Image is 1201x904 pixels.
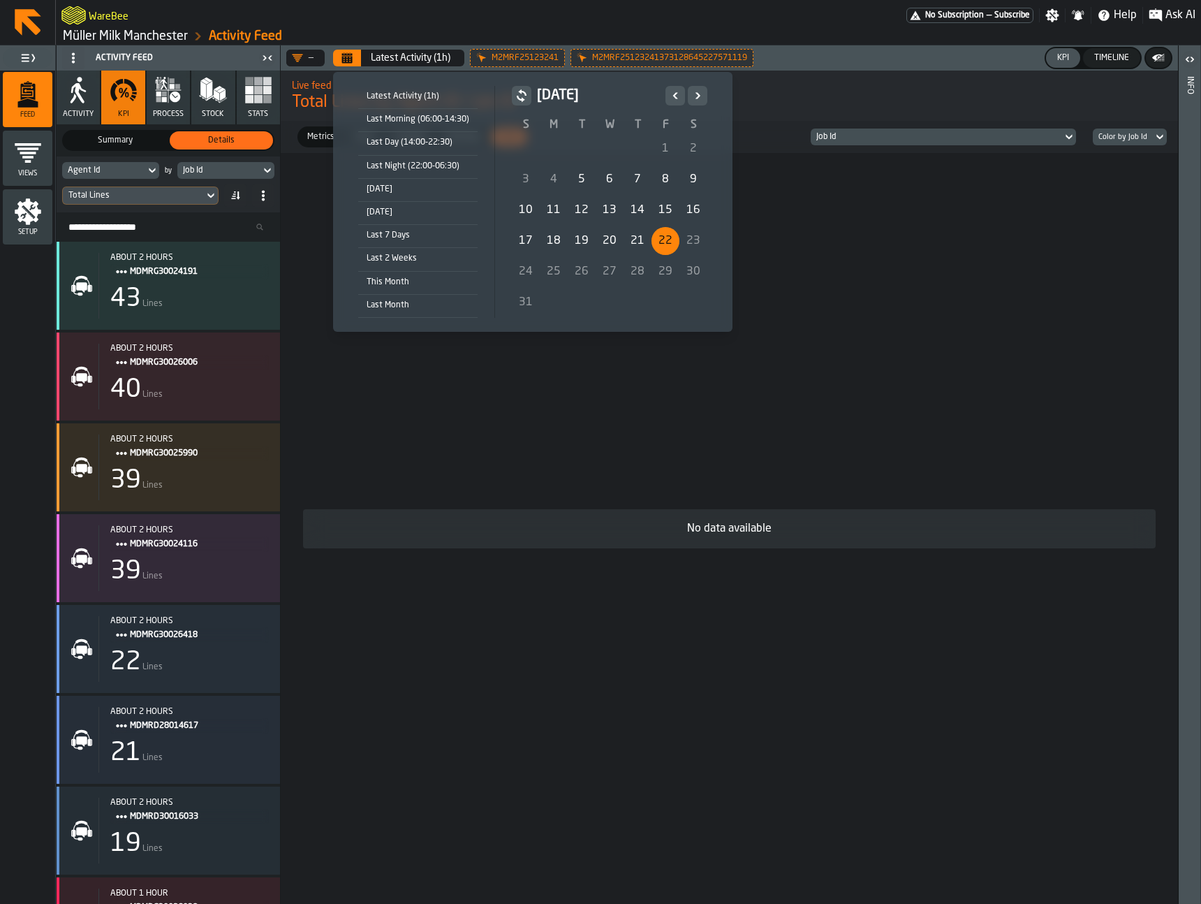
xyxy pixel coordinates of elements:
[512,196,540,224] div: 10
[651,196,679,224] div: Friday, August 15, 2025
[651,196,679,224] div: 15
[624,227,651,255] div: Thursday, August 21, 2025
[540,227,568,255] div: Monday, August 18, 2025
[679,135,707,163] div: 2
[624,258,651,286] div: Thursday, August 28, 2025
[688,86,707,105] button: Next
[596,227,624,255] div: 20
[512,117,540,133] th: S
[358,135,478,150] div: Last Day (14:00-22:30)
[679,196,707,224] div: Saturday, August 16, 2025
[512,258,540,286] div: Sunday, August 24, 2025
[358,205,478,220] div: [DATE]
[512,166,540,194] div: 3
[568,258,596,286] div: Tuesday, August 26, 2025
[651,227,679,255] div: Today, Selected Date: Friday, August 22, 2025, Friday, August 22, 2025 selected, Last available date
[679,135,707,163] div: Saturday, August 2, 2025
[540,227,568,255] div: 18
[624,196,651,224] div: 14
[358,228,478,243] div: Last 7 Days
[358,251,478,266] div: Last 2 Weeks
[624,117,651,133] th: T
[540,166,568,194] div: 4
[651,258,679,286] div: 29
[358,182,478,197] div: [DATE]
[596,166,624,194] div: 6
[596,196,624,224] div: 13
[512,227,540,255] div: 17
[568,166,596,194] div: Tuesday, August 5, 2025, First available date
[651,135,679,163] div: Friday, August 1, 2025
[358,89,478,104] div: Latest Activity (1h)
[679,117,707,133] th: S
[512,117,707,318] table: August 2025
[358,275,478,290] div: This Month
[512,166,540,194] div: Sunday, August 3, 2025
[512,289,540,316] div: 31
[540,258,568,286] div: 25
[568,196,596,224] div: Tuesday, August 12, 2025
[512,86,531,105] button: button-
[679,227,707,255] div: 23
[512,289,540,316] div: Sunday, August 31, 2025
[679,166,707,194] div: 9
[568,227,596,255] div: 19
[679,196,707,224] div: 16
[358,112,478,127] div: Last Morning (06:00-14:30)
[540,196,568,224] div: 11
[568,117,596,133] th: T
[624,166,651,194] div: Thursday, August 7, 2025
[624,258,651,286] div: 28
[651,227,679,255] div: 22
[568,196,596,224] div: 12
[596,166,624,194] div: Wednesday, August 6, 2025
[568,227,596,255] div: Tuesday, August 19, 2025
[624,196,651,224] div: Thursday, August 14, 2025
[596,117,624,133] th: W
[624,227,651,255] div: 21
[358,159,478,174] div: Last Night (22:00-06:30)
[651,258,679,286] div: Friday, August 29, 2025
[679,227,707,255] div: Saturday, August 23, 2025
[679,166,707,194] div: Saturday, August 9, 2025
[512,196,540,224] div: Sunday, August 10, 2025
[624,166,651,194] div: 7
[651,166,679,194] div: Friday, August 8, 2025
[537,86,660,105] h2: [DATE]
[540,117,568,133] th: M
[596,258,624,286] div: 27
[568,166,596,194] div: 5
[596,258,624,286] div: Wednesday, August 27, 2025
[512,258,540,286] div: 24
[540,196,568,224] div: Monday, August 11, 2025
[665,86,685,105] button: Previous
[512,227,540,255] div: Sunday, August 17, 2025
[651,135,679,163] div: 1
[540,166,568,194] div: Monday, August 4, 2025
[679,258,707,286] div: 30
[651,166,679,194] div: 8
[596,196,624,224] div: Wednesday, August 13, 2025
[651,117,679,133] th: F
[568,258,596,286] div: 26
[596,227,624,255] div: Wednesday, August 20, 2025
[679,258,707,286] div: Saturday, August 30, 2025
[358,298,478,313] div: Last Month
[512,86,707,318] div: August 2025
[540,258,568,286] div: Monday, August 25, 2025
[344,83,721,321] div: Select date range Select date range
